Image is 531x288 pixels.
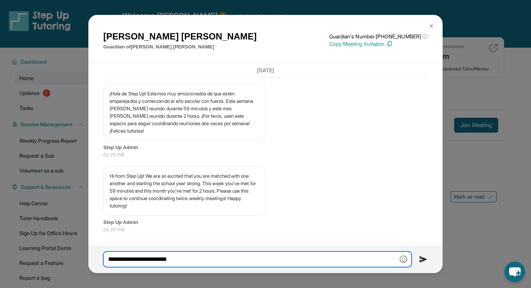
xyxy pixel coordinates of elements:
h3: [DATE] [103,67,428,74]
p: Guardian of [PERSON_NAME] [PERSON_NAME] [103,43,257,51]
p: Hi from Step Up! We are so excited that you are matched with one another and starting the school ... [110,172,259,209]
p: Guardian's Number: [PHONE_NUMBER] [329,33,428,40]
h1: [PERSON_NAME] [PERSON_NAME] [103,30,257,43]
img: Close Icon [428,23,434,29]
button: chat-button [505,262,525,282]
span: Step Up Admin [103,219,428,226]
img: Copy Icon [386,41,393,47]
span: ⓘ [422,33,428,40]
p: ¡Hola de Step Up! Estamos muy emocionados de que estén emparejados y comenzando el año escolar co... [110,90,259,134]
span: Step Up Admin [103,144,428,151]
p: Copy Meeting Invitation [329,40,428,48]
img: Emoji [400,256,407,263]
span: 01:20 PM [103,226,428,234]
span: 01:20 PM [103,151,428,159]
img: Send icon [419,255,428,264]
